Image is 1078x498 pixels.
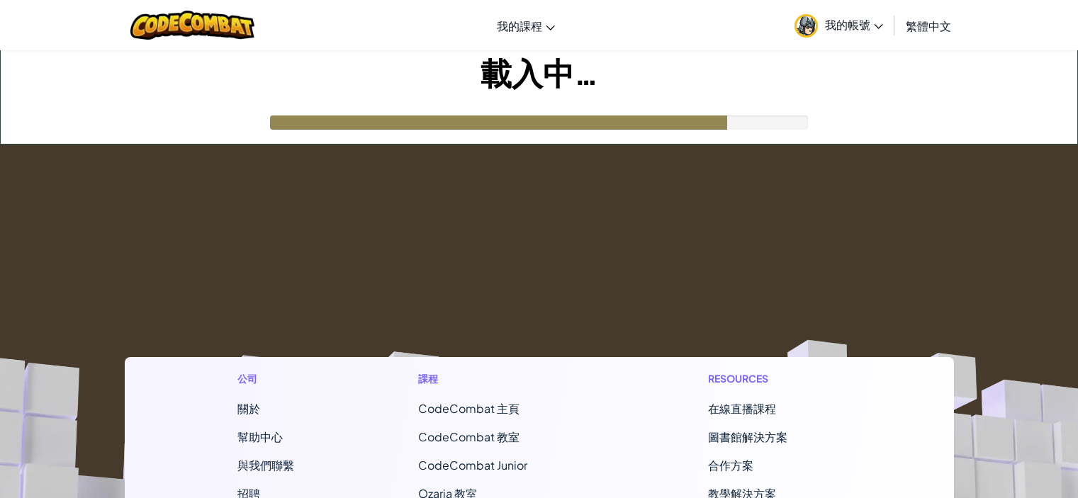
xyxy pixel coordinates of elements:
[418,429,520,444] a: CodeCombat 教室
[418,371,584,386] h1: 課程
[708,371,841,386] h1: Resources
[418,458,527,472] a: CodeCombat Junior
[237,401,260,416] a: 關於
[708,401,776,416] a: 在線直播課程
[490,6,562,45] a: 我的課程
[497,18,542,33] span: 我的課程
[237,371,294,386] h1: 公司
[237,458,294,472] span: 與我們聯繫
[906,18,951,33] span: 繁體中文
[1,50,1077,94] h1: 載入中…
[899,6,958,45] a: 繁體中文
[708,429,787,444] a: 圖書館解決方案
[418,401,520,416] span: CodeCombat 主頁
[795,14,818,38] img: avatar
[825,17,883,32] span: 我的帳號
[130,11,254,40] img: CodeCombat logo
[787,3,890,47] a: 我的帳號
[237,429,283,444] a: 幫助中心
[708,458,753,472] a: 合作方案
